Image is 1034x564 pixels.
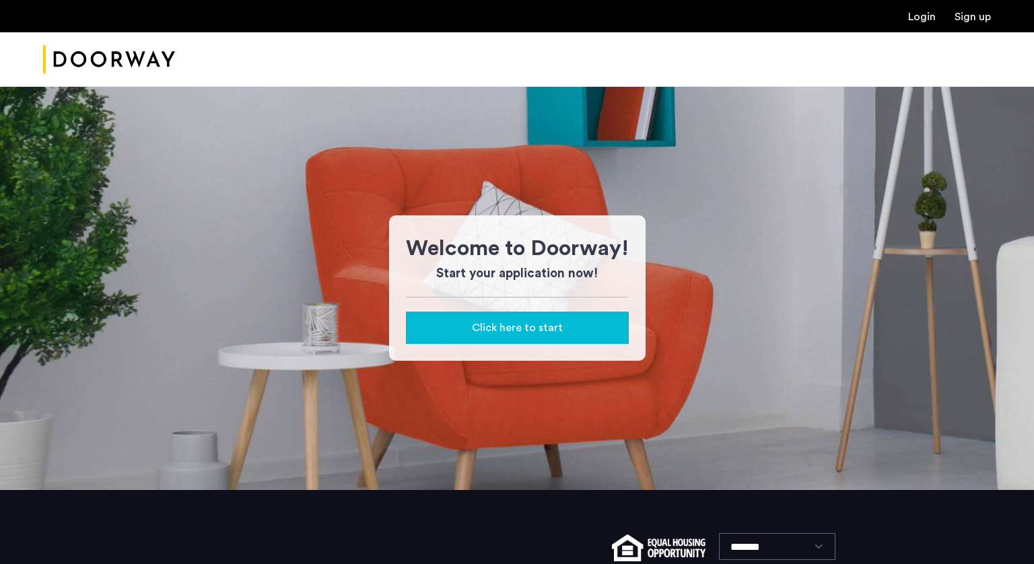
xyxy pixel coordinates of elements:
[406,265,629,283] h3: Start your application now!
[908,11,936,22] a: Login
[43,34,175,85] img: logo
[43,34,175,85] a: Cazamio Logo
[955,11,991,22] a: Registration
[472,320,563,336] span: Click here to start
[406,312,629,344] button: button
[719,533,835,560] select: Language select
[406,232,629,265] h1: Welcome to Doorway!
[612,534,705,561] img: equal-housing.png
